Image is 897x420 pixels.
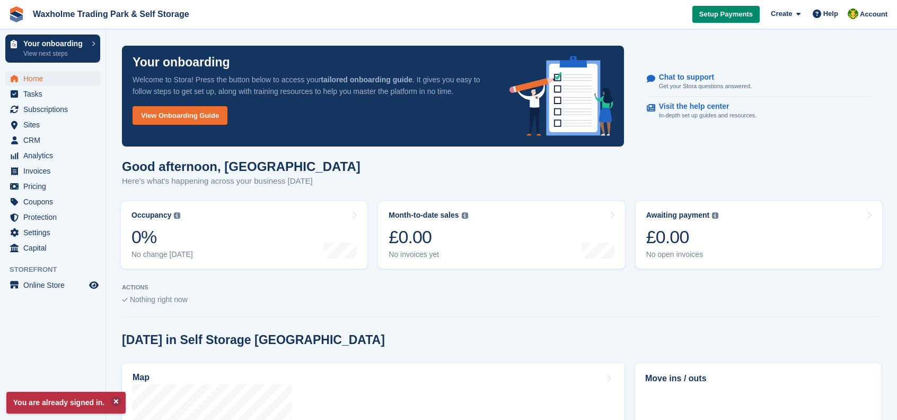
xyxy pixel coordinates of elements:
[647,97,871,125] a: Visit the help center In-depth set up guides and resources.
[23,194,87,209] span: Coupons
[122,175,360,187] p: Here's what's happening across your business [DATE]
[389,226,468,248] div: £0.00
[5,164,100,178] a: menu
[378,201,625,269] a: Month-to-date sales £0.00 No invoices yet
[23,102,87,117] span: Subscriptions
[131,226,193,248] div: 0%
[130,295,188,304] span: Nothing right now
[23,241,87,255] span: Capital
[5,225,100,240] a: menu
[771,8,792,19] span: Create
[23,71,87,86] span: Home
[389,250,468,259] div: No invoices yet
[10,264,105,275] span: Storefront
[23,179,87,194] span: Pricing
[848,8,858,19] img: Waxholme Self Storage
[636,201,882,269] a: Awaiting payment £0.00 No open invoices
[646,250,719,259] div: No open invoices
[860,9,887,20] span: Account
[133,74,493,97] p: Welcome to Stora! Press the button below to access your . It gives you easy to follow steps to ge...
[389,211,459,220] div: Month-to-date sales
[122,284,881,291] p: ACTIONS
[133,373,149,382] h2: Map
[5,117,100,132] a: menu
[29,5,194,23] a: Waxholme Trading Park & Self Storage
[131,250,193,259] div: No change [DATE]
[131,211,171,220] div: Occupancy
[659,111,757,120] p: In-depth set up guides and resources.
[5,179,100,194] a: menu
[646,226,719,248] div: £0.00
[5,194,100,209] a: menu
[321,75,412,84] strong: tailored onboarding guide
[646,211,710,220] div: Awaiting payment
[699,9,753,20] span: Setup Payments
[462,212,468,219] img: icon-info-grey-7440780725fd019a000dd9b08b2336e03edf1995a4989e88bcd33f0948082b44.svg
[23,49,86,58] p: View next steps
[5,71,100,86] a: menu
[692,6,760,23] a: Setup Payments
[659,102,749,111] p: Visit the help center
[5,87,100,101] a: menu
[23,133,87,148] span: CRM
[23,148,87,163] span: Analytics
[5,148,100,163] a: menu
[87,279,100,292] a: Preview store
[174,212,180,219] img: icon-info-grey-7440780725fd019a000dd9b08b2336e03edf1995a4989e88bcd33f0948082b44.svg
[712,212,718,219] img: icon-info-grey-7440780725fd019a000dd9b08b2336e03edf1995a4989e88bcd33f0948082b44.svg
[645,372,871,385] h2: Move ins / outs
[23,164,87,178] span: Invoices
[647,67,871,97] a: Chat to support Get your Stora questions answered.
[23,210,87,225] span: Protection
[23,225,87,240] span: Settings
[823,8,838,19] span: Help
[509,56,613,136] img: onboarding-info-6c161a55d2c0e0a8cae90662b2fe09162a5109e8cc188191df67fb4f79e88e88.svg
[122,159,360,174] h1: Good afternoon, [GEOGRAPHIC_DATA]
[5,133,100,148] a: menu
[23,40,86,47] p: Your onboarding
[122,298,128,302] img: blank_slate_check_icon-ba018cac091ee9be17c0a81a6c232d5eb81de652e7a59be601be346b1b6ddf79.svg
[5,278,100,293] a: menu
[8,6,24,22] img: stora-icon-8386f47178a22dfd0bd8f6a31ec36ba5ce8667c1dd55bd0f319d3a0aa187defe.svg
[133,56,230,68] p: Your onboarding
[23,117,87,132] span: Sites
[659,73,743,82] p: Chat to support
[122,333,385,347] h2: [DATE] in Self Storage [GEOGRAPHIC_DATA]
[121,201,367,269] a: Occupancy 0% No change [DATE]
[5,241,100,255] a: menu
[133,106,227,125] a: View Onboarding Guide
[659,82,752,91] p: Get your Stora questions answered.
[6,392,126,414] p: You are already signed in.
[5,35,100,63] a: Your onboarding View next steps
[5,102,100,117] a: menu
[5,210,100,225] a: menu
[23,87,87,101] span: Tasks
[23,278,87,293] span: Online Store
